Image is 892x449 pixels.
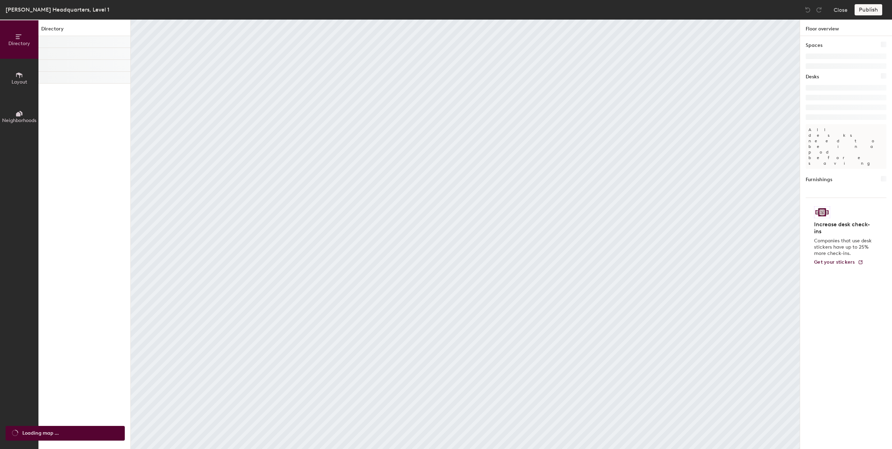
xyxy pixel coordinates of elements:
[814,259,863,265] a: Get your stickers
[806,42,822,49] h1: Spaces
[2,117,36,123] span: Neighborhoods
[806,73,819,81] h1: Desks
[814,206,830,218] img: Sticker logo
[834,4,848,15] button: Close
[38,25,130,36] h1: Directory
[814,238,874,257] p: Companies that use desk stickers have up to 25% more check-ins.
[814,221,874,235] h4: Increase desk check-ins
[12,79,27,85] span: Layout
[131,20,800,449] canvas: Map
[806,176,832,184] h1: Furnishings
[8,41,30,47] span: Directory
[6,5,109,14] div: [PERSON_NAME] Headquarters, Level 1
[804,6,811,13] img: Undo
[814,259,855,265] span: Get your stickers
[806,124,886,169] p: All desks need to be in a pod before saving
[800,20,892,36] h1: Floor overview
[815,6,822,13] img: Redo
[22,429,59,437] span: Loading map ...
